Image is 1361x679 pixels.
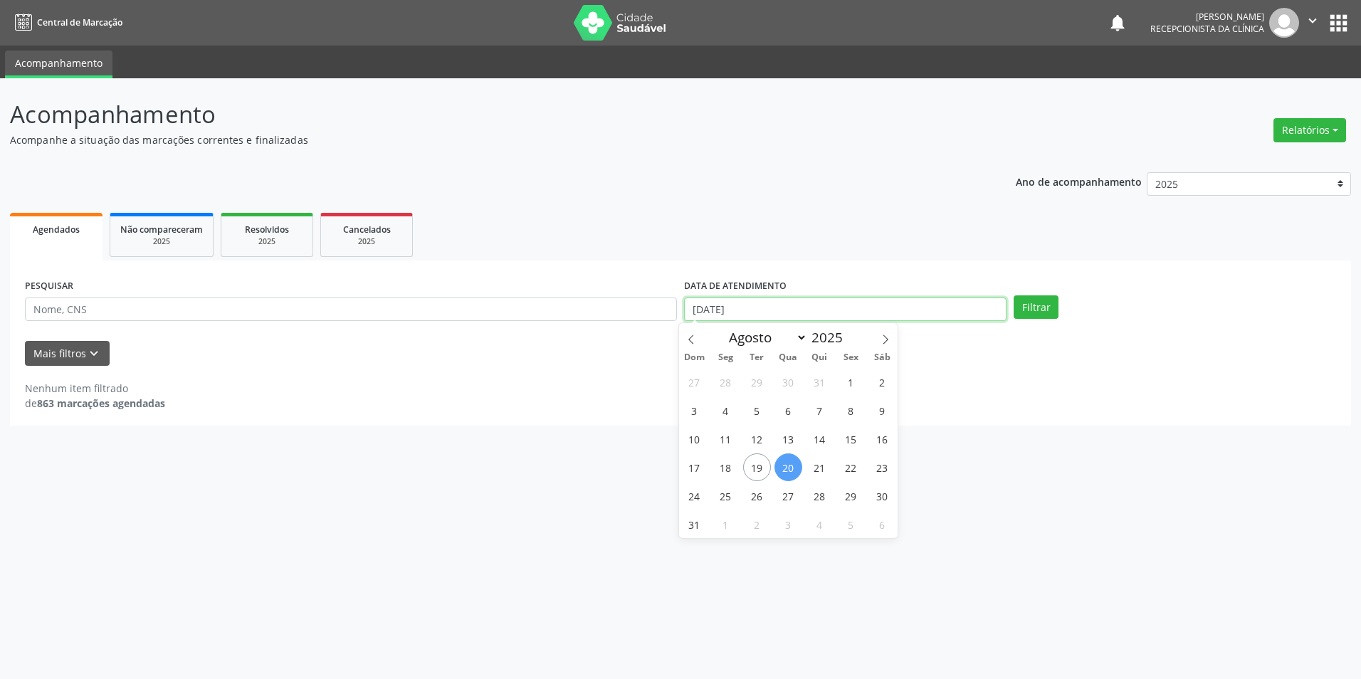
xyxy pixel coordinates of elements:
[680,396,708,424] span: Agosto 3, 2025
[743,425,771,453] span: Agosto 12, 2025
[743,368,771,396] span: Julho 29, 2025
[33,223,80,236] span: Agendados
[1269,8,1299,38] img: img
[10,97,949,132] p: Acompanhamento
[837,453,865,481] span: Agosto 22, 2025
[245,223,289,236] span: Resolvidos
[1150,11,1264,23] div: [PERSON_NAME]
[806,453,834,481] span: Agosto 21, 2025
[712,482,740,510] span: Agosto 25, 2025
[806,425,834,453] span: Agosto 14, 2025
[868,396,896,424] span: Agosto 9, 2025
[722,327,808,347] select: Month
[743,482,771,510] span: Agosto 26, 2025
[774,425,802,453] span: Agosto 13, 2025
[866,353,898,362] span: Sáb
[868,482,896,510] span: Agosto 30, 2025
[120,223,203,236] span: Não compareceram
[835,353,866,362] span: Sex
[5,51,112,78] a: Acompanhamento
[772,353,804,362] span: Qua
[743,510,771,538] span: Setembro 2, 2025
[1299,8,1326,38] button: 
[868,368,896,396] span: Agosto 2, 2025
[343,223,391,236] span: Cancelados
[806,396,834,424] span: Agosto 7, 2025
[837,510,865,538] span: Setembro 5, 2025
[743,396,771,424] span: Agosto 5, 2025
[806,510,834,538] span: Setembro 4, 2025
[712,425,740,453] span: Agosto 11, 2025
[774,510,802,538] span: Setembro 3, 2025
[86,346,102,362] i: keyboard_arrow_down
[684,298,1007,322] input: Selecione um intervalo
[741,353,772,362] span: Ter
[868,425,896,453] span: Agosto 16, 2025
[25,381,165,396] div: Nenhum item filtrado
[1305,13,1320,28] i: 
[712,368,740,396] span: Julho 28, 2025
[837,396,865,424] span: Agosto 8, 2025
[684,275,787,298] label: DATA DE ATENDIMENTO
[743,453,771,481] span: Agosto 19, 2025
[1150,23,1264,35] span: Recepcionista da clínica
[868,510,896,538] span: Setembro 6, 2025
[37,396,165,410] strong: 863 marcações agendadas
[806,482,834,510] span: Agosto 28, 2025
[25,298,677,322] input: Nome, CNS
[680,453,708,481] span: Agosto 17, 2025
[774,482,802,510] span: Agosto 27, 2025
[680,425,708,453] span: Agosto 10, 2025
[680,510,708,538] span: Agosto 31, 2025
[712,396,740,424] span: Agosto 4, 2025
[25,396,165,411] div: de
[680,482,708,510] span: Agosto 24, 2025
[868,453,896,481] span: Agosto 23, 2025
[679,353,710,362] span: Dom
[37,16,122,28] span: Central de Marcação
[837,368,865,396] span: Agosto 1, 2025
[10,11,122,34] a: Central de Marcação
[1016,172,1142,190] p: Ano de acompanhamento
[120,236,203,247] div: 2025
[1273,118,1346,142] button: Relatórios
[774,396,802,424] span: Agosto 6, 2025
[837,482,865,510] span: Agosto 29, 2025
[804,353,835,362] span: Qui
[712,510,740,538] span: Setembro 1, 2025
[231,236,303,247] div: 2025
[1108,13,1128,33] button: notifications
[712,453,740,481] span: Agosto 18, 2025
[806,368,834,396] span: Julho 31, 2025
[680,368,708,396] span: Julho 27, 2025
[25,275,73,298] label: PESQUISAR
[331,236,402,247] div: 2025
[710,353,741,362] span: Seg
[807,328,854,347] input: Year
[837,425,865,453] span: Agosto 15, 2025
[774,453,802,481] span: Agosto 20, 2025
[25,341,110,366] button: Mais filtroskeyboard_arrow_down
[10,132,949,147] p: Acompanhe a situação das marcações correntes e finalizadas
[1014,295,1058,320] button: Filtrar
[774,368,802,396] span: Julho 30, 2025
[1326,11,1351,36] button: apps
